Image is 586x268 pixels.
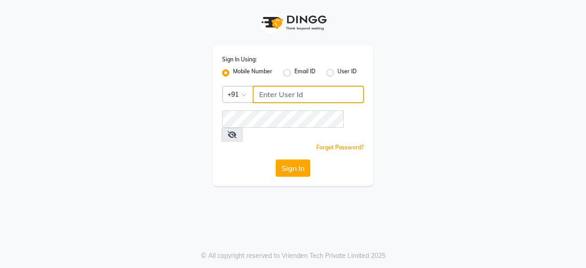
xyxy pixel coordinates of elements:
button: Sign In [276,159,310,177]
label: Email ID [294,67,315,78]
label: Mobile Number [233,67,272,78]
label: User ID [337,67,357,78]
input: Username [222,110,344,128]
img: logo1.svg [256,9,330,36]
a: Forgot Password? [316,144,364,151]
label: Sign In Using: [222,55,257,64]
input: Username [253,86,364,103]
